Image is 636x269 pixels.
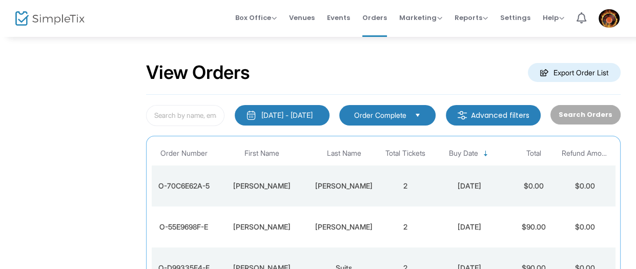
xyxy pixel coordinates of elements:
[434,181,505,191] div: 8/10/2025
[543,13,564,23] span: Help
[559,206,610,247] td: $0.00
[244,149,279,158] span: First Name
[411,110,425,121] button: Select
[449,149,478,158] span: Buy Date
[559,141,610,165] th: Refund Amount
[354,110,406,120] span: Order Complete
[146,105,224,126] input: Search by name, email, phone, order number, ip address, or last 4 digits of card
[380,165,431,206] td: 2
[446,105,541,126] m-button: Advanced filters
[235,13,277,23] span: Box Office
[218,181,305,191] div: Billy
[289,5,315,31] span: Venues
[482,150,490,158] span: Sortable
[500,5,530,31] span: Settings
[457,110,467,120] img: filter
[508,165,559,206] td: $0.00
[380,206,431,247] td: 2
[154,181,213,191] div: O-70C6E62A-5
[154,222,213,232] div: O-55E9698F-E
[160,149,208,158] span: Order Number
[146,61,250,84] h2: View Orders
[380,141,431,165] th: Total Tickets
[508,141,559,165] th: Total
[311,222,377,232] div: Wilson
[327,5,350,31] span: Events
[218,222,305,232] div: Jason
[235,105,330,126] button: [DATE] - [DATE]
[559,165,610,206] td: $0.00
[362,5,387,31] span: Orders
[508,206,559,247] td: $90.00
[434,222,505,232] div: 8/8/2025
[246,110,256,120] img: monthly
[311,181,377,191] div: Taylor
[528,63,621,82] m-button: Export Order List
[455,13,488,23] span: Reports
[261,110,313,120] div: [DATE] - [DATE]
[399,13,442,23] span: Marketing
[327,149,361,158] span: Last Name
